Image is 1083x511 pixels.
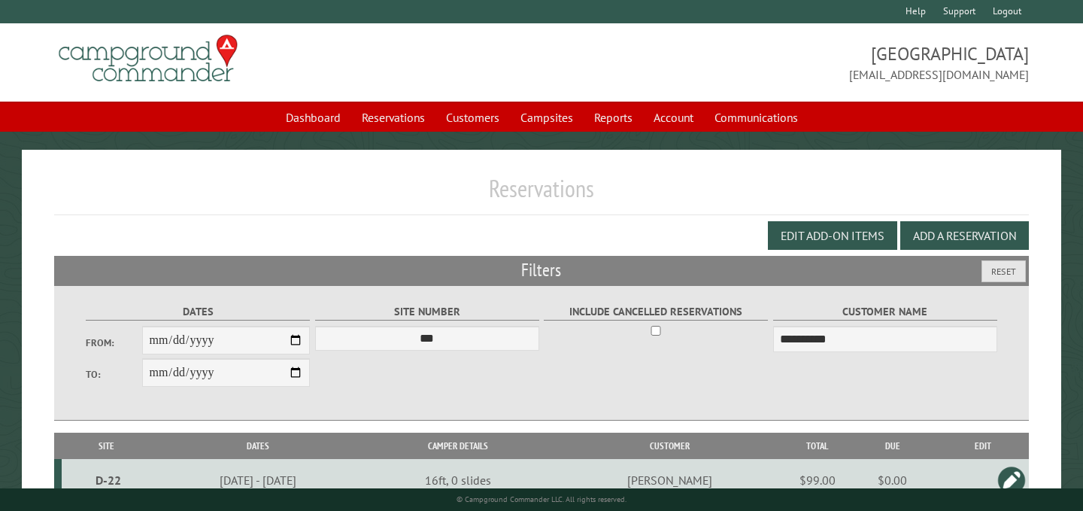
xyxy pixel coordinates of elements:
[848,433,937,459] th: Due
[541,41,1029,84] span: [GEOGRAPHIC_DATA] [EMAIL_ADDRESS][DOMAIN_NAME]
[86,303,310,321] label: Dates
[981,260,1026,282] button: Reset
[68,473,149,488] div: D-22
[277,103,350,132] a: Dashboard
[645,103,702,132] a: Account
[787,433,848,459] th: Total
[54,256,1029,284] h2: Filters
[848,459,937,501] td: $0.00
[153,473,363,488] div: [DATE] - [DATE]
[151,433,366,459] th: Dates
[437,103,508,132] a: Customers
[365,433,551,459] th: Camper Details
[937,433,1029,459] th: Edit
[365,459,551,501] td: 16ft, 0 slides
[54,29,242,88] img: Campground Commander
[511,103,582,132] a: Campsites
[705,103,807,132] a: Communications
[86,336,142,350] label: From:
[585,103,642,132] a: Reports
[353,103,434,132] a: Reservations
[773,303,997,321] label: Customer Name
[86,367,142,382] label: To:
[551,433,787,459] th: Customer
[551,459,787,501] td: [PERSON_NAME]
[457,494,626,504] small: © Campground Commander LLC. All rights reserved.
[54,174,1029,215] h1: Reservations
[62,433,151,459] th: Site
[768,221,897,250] button: Edit Add-on Items
[544,303,768,321] label: Include Cancelled Reservations
[787,459,848,501] td: $99.00
[315,303,539,321] label: Site Number
[900,221,1029,250] button: Add a Reservation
